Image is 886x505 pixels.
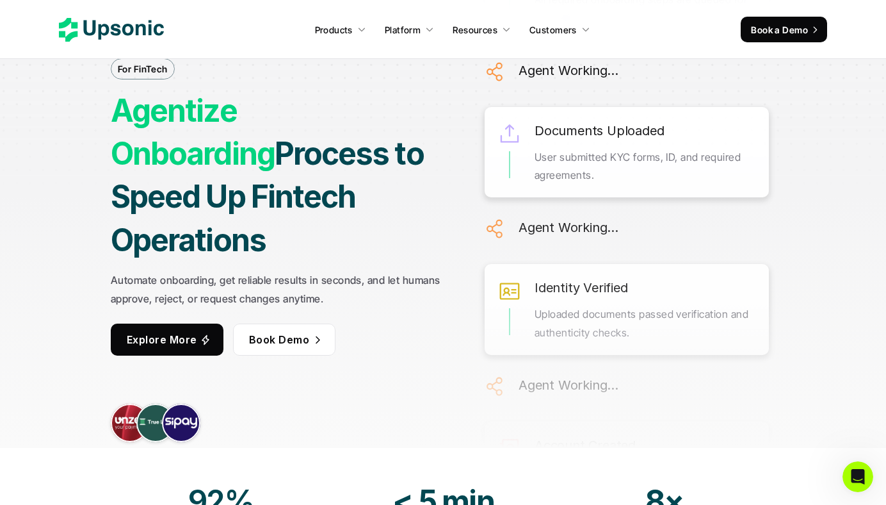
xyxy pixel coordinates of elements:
[118,62,168,76] p: For FinTech
[233,324,335,356] a: Book Demo
[529,23,577,37] p: Customers
[535,305,756,342] p: Uploaded documents passed verification and authenticity checks.
[385,23,421,37] p: Platform
[111,135,430,258] strong: Process to Speed Up Fintech Operations
[519,374,618,396] h6: Agent Working...
[127,331,197,349] p: Explore More
[535,277,628,299] h6: Identity Verified
[315,23,353,37] p: Products
[842,461,873,492] iframe: Intercom live chat
[751,23,808,37] p: Book a Demo
[519,217,618,238] h6: Agent Working...
[249,331,309,349] p: Book Demo
[111,274,443,305] strong: Automate onboarding, get reliable results in seconds, and let humans approve, reject, or request ...
[519,60,618,81] h6: Agent Working...
[535,148,756,185] p: User submitted KYC forms, ID, and required agreements.
[535,120,664,142] h6: Documents Uploaded
[111,92,275,172] strong: Agentize Onboarding
[535,435,636,456] h6: Account Created
[453,23,497,37] p: Resources
[111,324,223,356] a: Explore More
[307,18,374,41] a: Products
